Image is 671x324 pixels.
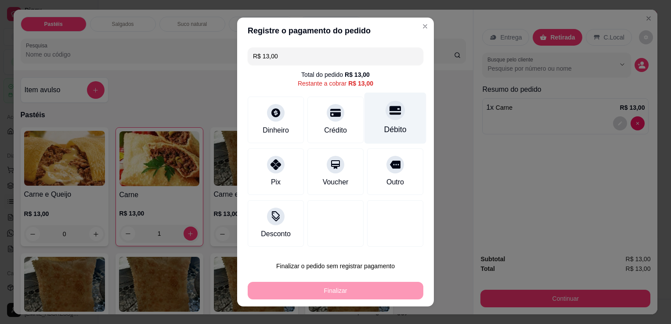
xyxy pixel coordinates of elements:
button: Close [418,19,432,33]
div: Voucher [323,177,349,187]
div: Desconto [261,229,291,239]
div: Restante a cobrar [298,79,373,88]
div: R$ 13,00 [345,70,370,79]
div: Total do pedido [301,70,370,79]
div: R$ 13,00 [348,79,373,88]
div: Pix [271,177,281,187]
div: Dinheiro [263,125,289,136]
div: Débito [384,124,407,135]
header: Registre o pagamento do pedido [237,18,434,44]
button: Finalizar o pedido sem registrar pagamento [248,257,423,275]
div: Crédito [324,125,347,136]
input: Ex.: hambúrguer de cordeiro [253,47,418,65]
div: Outro [386,177,404,187]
